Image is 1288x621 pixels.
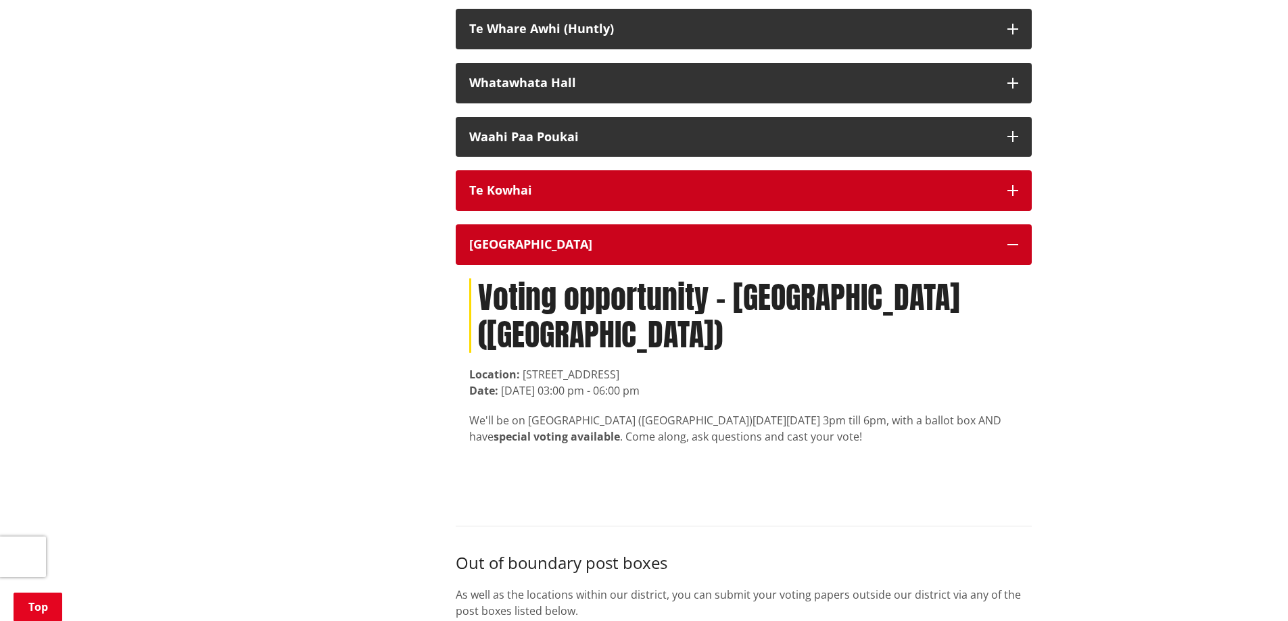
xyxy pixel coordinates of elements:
iframe: Messenger Launcher [1226,564,1274,613]
button: Waahi Paa Poukai [456,117,1032,157]
div: Te Kowhai [469,184,994,197]
strong: Location: [469,367,520,382]
button: Whatawhata Hall [456,63,1032,103]
a: Top [14,593,62,621]
time: [DATE] 03:00 pm - 06:00 pm [501,383,640,398]
div: [GEOGRAPHIC_DATA] [469,238,994,251]
button: Te Kowhai [456,170,1032,211]
div: Whatawhata Hall [469,76,994,90]
div: Waahi Paa Poukai [469,130,994,144]
strong: Date: [469,383,498,398]
h3: Out of boundary post boxes [456,553,1032,573]
span: [STREET_ADDRESS] [523,367,619,382]
strong: special voting available [494,429,620,444]
h1: Voting opportunity - [GEOGRAPHIC_DATA] ([GEOGRAPHIC_DATA]) [469,278,1018,353]
div: We'll be on [GEOGRAPHIC_DATA] ([GEOGRAPHIC_DATA]) [469,412,1018,445]
button: Te Whare Awhi (Huntly) [456,9,1032,49]
p: As well as the locations within our district, you can submit your voting papers outside our distr... [456,587,1032,619]
div: Te Whare Awhi (Huntly) [469,22,994,36]
span: [DATE][DATE] 3pm till 6pm, with a ballot box AND have . Come along, ask questions and cast your v... [469,413,1001,444]
button: [GEOGRAPHIC_DATA] [456,224,1032,265]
